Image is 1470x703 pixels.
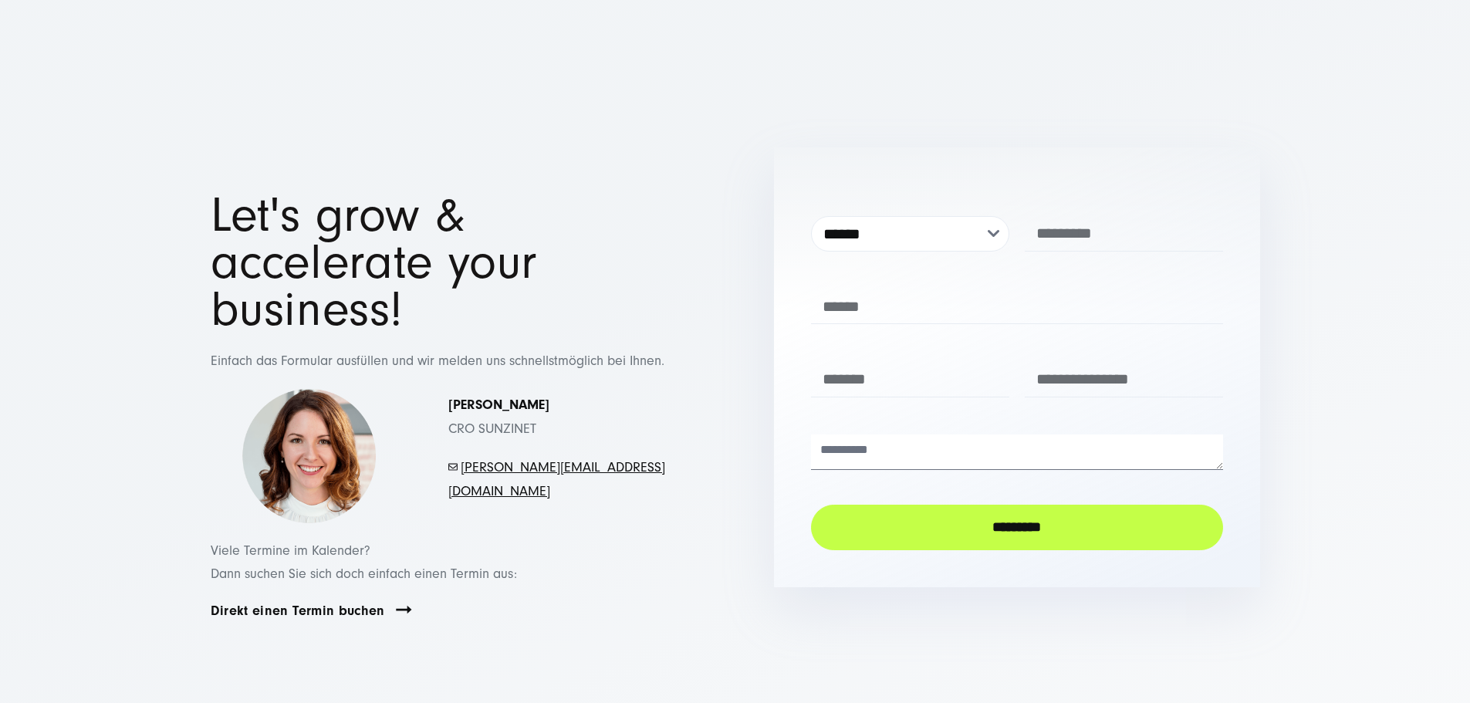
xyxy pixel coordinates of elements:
strong: [PERSON_NAME] [448,397,549,413]
span: Let's grow & accelerate your business! [211,188,538,337]
img: Simona-kontakt-page-picture [242,389,377,524]
a: Direkt einen Termin buchen [211,602,385,620]
span: - [458,459,461,475]
a: [PERSON_NAME][EMAIL_ADDRESS][DOMAIN_NAME] [448,459,665,499]
span: Viele Termine im Kalender? Dann suchen Sie sich doch einfach einen Termin aus: [211,542,517,583]
span: Einfach das Formular ausfüllen und wir melden uns schnellstmöglich bei Ihnen. [211,353,664,369]
p: CRO SUNZINET [448,394,666,441]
